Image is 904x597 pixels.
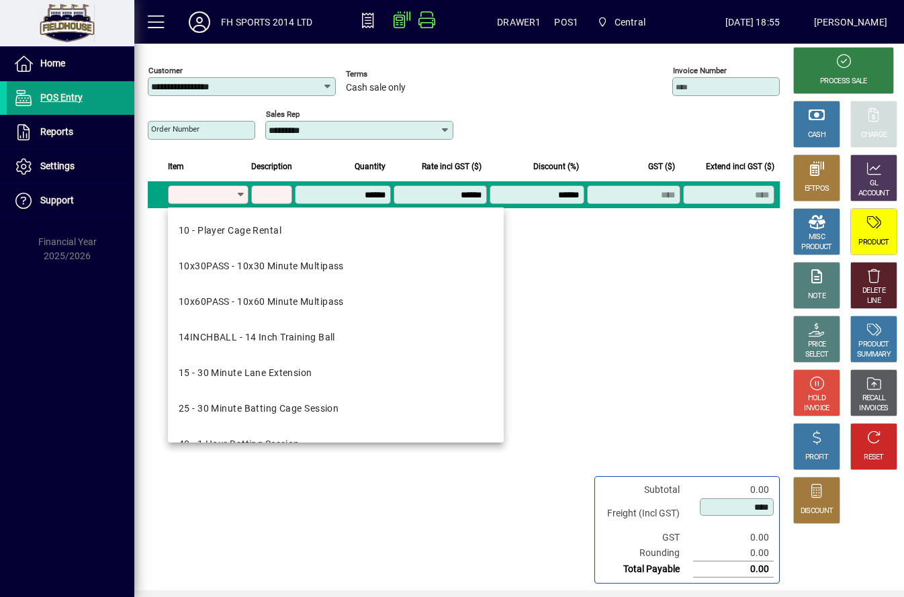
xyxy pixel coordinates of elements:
mat-option: 40 - 1 Hour Batting Session [168,426,504,462]
button: Profile [178,10,221,34]
span: Home [40,58,65,68]
a: Settings [7,150,134,183]
div: PRICE [808,340,826,350]
div: DISCOUNT [801,506,833,516]
div: GL [870,179,878,189]
span: Extend incl GST ($) [706,159,774,174]
div: DELETE [862,286,885,296]
td: 0.00 [693,561,774,578]
div: 10 - Player Cage Rental [179,224,281,238]
div: RESET [864,453,884,463]
mat-option: 15 - 30 Minute Lane Extension [168,355,504,391]
span: Reports [40,126,73,137]
mat-label: Sales rep [266,109,300,119]
div: CASH [808,130,825,140]
mat-option: 25 - 30 Minute Batting Cage Session [168,391,504,426]
td: 0.00 [693,545,774,561]
a: Support [7,184,134,218]
span: [DATE] 18:55 [691,11,813,33]
div: 15 - 30 Minute Lane Extension [179,366,312,380]
div: [PERSON_NAME] [814,11,887,33]
span: DRAWER1 [497,11,541,33]
td: Total Payable [600,561,693,578]
span: Description [251,159,292,174]
div: SELECT [805,350,829,360]
td: Rounding [600,545,693,561]
div: PRODUCT [801,242,831,252]
span: Discount (%) [533,159,579,174]
div: ACCOUNT [858,189,889,199]
div: 10x30PASS - 10x30 Minute Multipass [179,259,344,273]
span: Item [168,159,184,174]
div: 14INCHBALL - 14 Inch Training Ball [179,330,335,345]
span: Central [615,11,645,33]
div: NOTE [808,291,825,302]
div: LINE [867,296,880,306]
div: INVOICES [859,404,888,414]
td: Freight (Incl GST) [600,498,693,530]
div: FH SPORTS 2014 LTD [221,11,312,33]
span: Terms [346,70,426,79]
div: INVOICE [804,404,829,414]
span: POS Entry [40,92,83,103]
span: Cash sale only [346,83,406,93]
div: 10x60PASS - 10x60 Minute Multipass [179,295,344,309]
div: 25 - 30 Minute Batting Cage Session [179,402,338,416]
td: 0.00 [693,530,774,545]
span: Settings [40,160,75,171]
div: MISC [809,232,825,242]
div: EFTPOS [805,184,829,194]
span: POS1 [554,11,578,33]
span: Rate incl GST ($) [422,159,482,174]
div: PRODUCT [858,340,889,350]
span: Central [592,10,651,34]
mat-label: Customer [148,66,183,75]
div: PROFIT [805,453,828,463]
mat-option: 10 - Player Cage Rental [168,213,504,248]
div: 40 - 1 Hour Batting Session [179,437,300,451]
td: Subtotal [600,482,693,498]
div: PROCESS SALE [820,77,867,87]
div: PRODUCT [858,238,889,248]
mat-option: 14INCHBALL - 14 Inch Training Ball [168,320,504,355]
span: GST ($) [648,159,675,174]
div: RECALL [862,394,886,404]
div: SUMMARY [857,350,891,360]
a: Home [7,47,134,81]
mat-label: Invoice number [673,66,727,75]
mat-option: 10x30PASS - 10x30 Minute Multipass [168,248,504,284]
td: 0.00 [693,482,774,498]
a: Reports [7,116,134,149]
div: HOLD [808,394,825,404]
td: GST [600,530,693,545]
div: CHARGE [861,130,887,140]
span: Support [40,195,74,205]
mat-label: Order number [151,124,199,134]
span: Quantity [355,159,386,174]
mat-option: 10x60PASS - 10x60 Minute Multipass [168,284,504,320]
